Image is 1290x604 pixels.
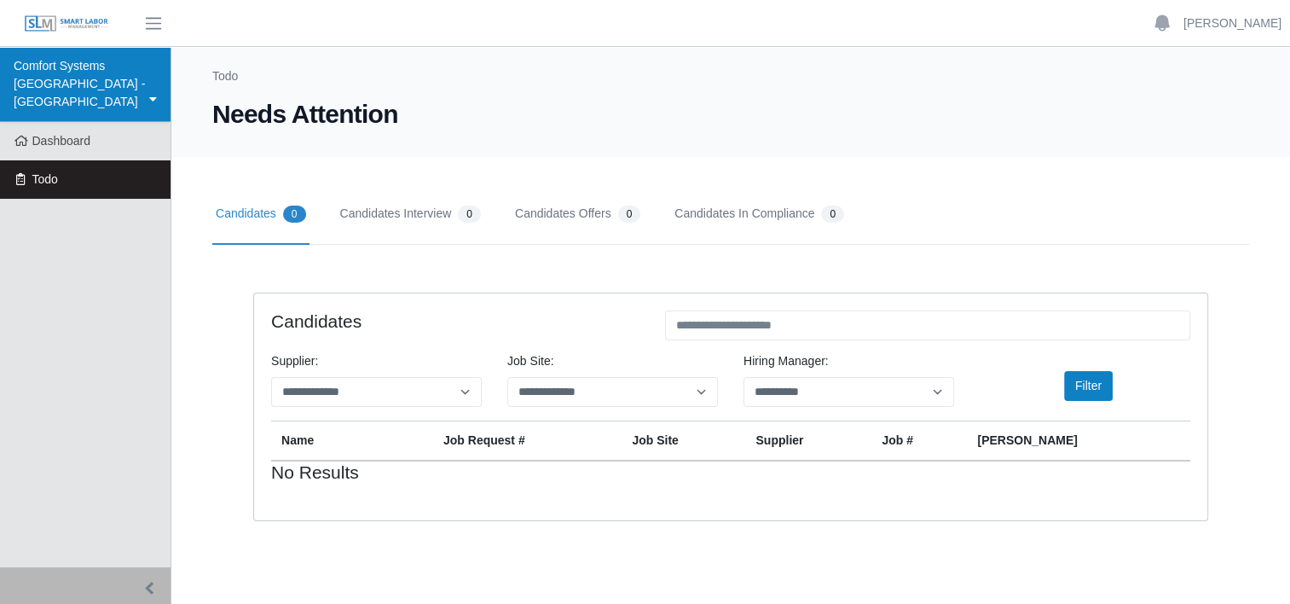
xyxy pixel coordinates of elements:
[271,421,433,462] th: Name
[618,206,641,223] span: 0
[271,311,639,332] h4: Candidates
[32,134,91,148] span: Dashboard
[433,421,622,462] th: Job Request #
[337,184,484,245] a: Candidates Interview
[212,67,1249,99] nav: Breadcrumb
[271,462,433,483] h4: No Results
[507,352,553,370] label: job site:
[745,421,871,462] th: Supplier
[32,172,58,186] span: Todo
[871,421,967,462] th: Job #
[743,352,829,370] label: Hiring Manager:
[1183,15,1281,32] a: [PERSON_NAME]
[271,352,318,370] label: Supplier:
[671,184,847,245] a: Candidates In Compliance
[821,206,844,223] span: 0
[24,15,109,33] img: SLM Logo
[458,206,481,223] span: 0
[212,69,238,83] a: Todo
[512,184,644,245] a: Candidates Offers
[1064,371,1113,401] button: Filter
[967,421,1190,462] th: [PERSON_NAME]
[212,184,309,245] a: Candidates
[283,206,306,223] span: 0
[622,421,745,462] th: job site
[212,99,1249,130] h1: Needs Attention
[212,184,1249,245] nav: Tabs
